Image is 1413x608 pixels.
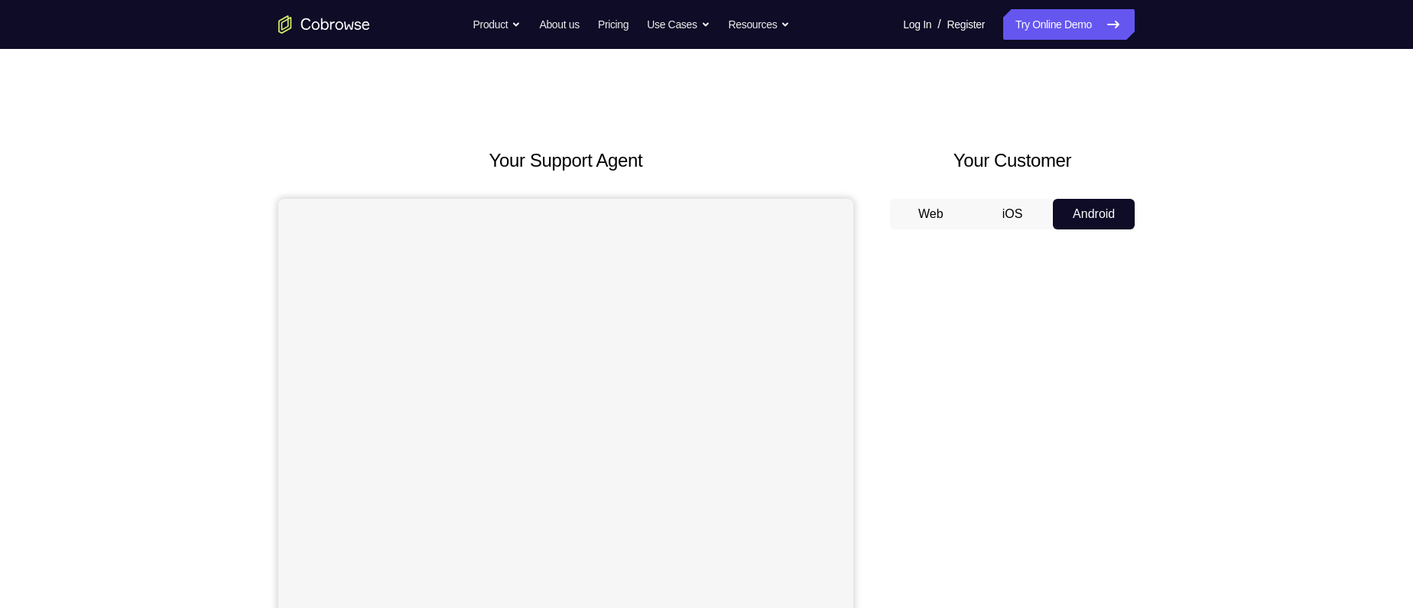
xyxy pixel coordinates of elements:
[729,9,791,40] button: Resources
[647,9,710,40] button: Use Cases
[473,9,521,40] button: Product
[539,9,579,40] a: About us
[278,147,853,174] h2: Your Support Agent
[890,147,1135,174] h2: Your Customer
[890,199,972,229] button: Web
[1053,199,1135,229] button: Android
[947,9,985,40] a: Register
[278,15,370,34] a: Go to the home page
[1003,9,1135,40] a: Try Online Demo
[903,9,931,40] a: Log In
[598,9,629,40] a: Pricing
[937,15,940,34] span: /
[972,199,1054,229] button: iOS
